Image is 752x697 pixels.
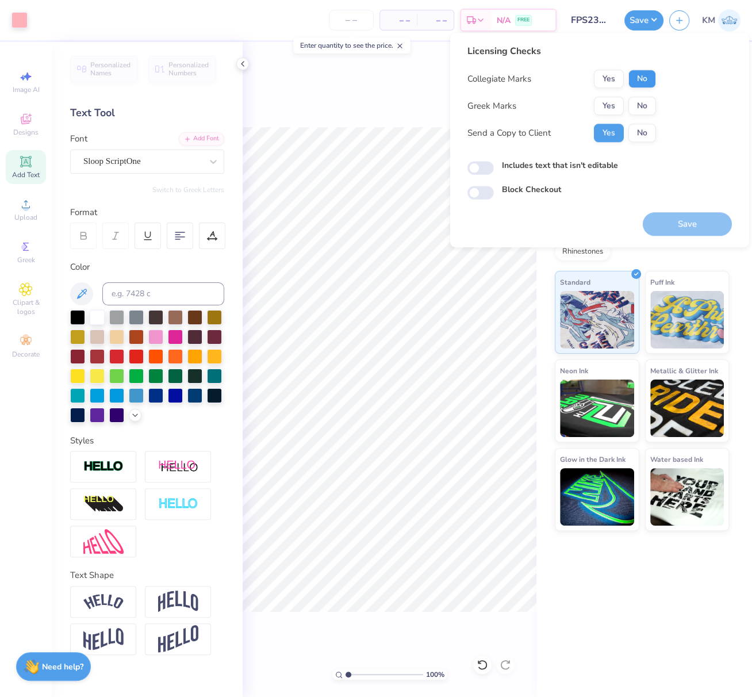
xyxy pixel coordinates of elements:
button: No [628,70,656,88]
div: Greek Marks [467,99,516,113]
button: No [628,124,656,142]
span: Metallic & Glitter Ink [650,365,718,377]
span: Standard [560,276,590,288]
span: – – [424,14,447,26]
span: N/A [497,14,511,26]
span: Clipart & logos [6,298,46,316]
label: Block Checkout [502,184,561,196]
img: Flag [83,628,124,650]
span: Personalized Names [90,61,131,77]
img: 3d Illusion [83,495,124,514]
span: – – [387,14,410,26]
img: Glow in the Dark Ink [560,468,634,526]
img: Arc [83,594,124,610]
div: Color [70,261,224,274]
img: Shadow [158,459,198,474]
input: e.g. 7428 c [102,282,224,305]
div: Text Tool [70,105,224,121]
div: Format [70,206,225,219]
div: Rhinestones [555,243,611,261]
img: Stroke [83,460,124,473]
div: Add Font [179,132,224,145]
div: Licensing Checks [467,44,656,58]
img: Katrina Mae Mijares [718,9,741,32]
input: Untitled Design [562,9,619,32]
span: Decorate [12,350,40,359]
span: Upload [14,213,37,222]
button: No [628,97,656,115]
span: Puff Ink [650,276,674,288]
img: Arch [158,591,198,612]
span: Glow in the Dark Ink [560,453,626,465]
div: Text Shape [70,569,224,582]
img: Puff Ink [650,291,724,348]
span: Water based Ink [650,453,703,465]
span: 100 % [426,669,444,680]
span: Image AI [13,85,40,94]
button: Yes [594,124,624,142]
img: Free Distort [83,529,124,554]
img: Metallic & Glitter Ink [650,380,724,437]
img: Negative Space [158,497,198,511]
span: FREE [517,16,530,24]
span: Personalized Numbers [168,61,209,77]
span: Greek [17,255,35,265]
img: Rise [158,625,198,653]
button: Yes [594,70,624,88]
img: Neon Ink [560,380,634,437]
img: Standard [560,291,634,348]
button: Switch to Greek Letters [152,185,224,194]
div: Styles [70,434,224,447]
span: Designs [13,128,39,137]
span: Neon Ink [560,365,588,377]
a: KM [702,9,741,32]
div: Send a Copy to Client [467,127,551,140]
div: Collegiate Marks [467,72,531,86]
span: Add Text [12,170,40,179]
label: Font [70,132,87,145]
button: Yes [594,97,624,115]
label: Includes text that isn't editable [502,159,618,171]
input: – – [329,10,374,30]
button: Save [624,10,663,30]
strong: Need help? [42,661,83,672]
img: Water based Ink [650,468,724,526]
div: Enter quantity to see the price. [293,37,410,53]
span: KM [702,14,715,27]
